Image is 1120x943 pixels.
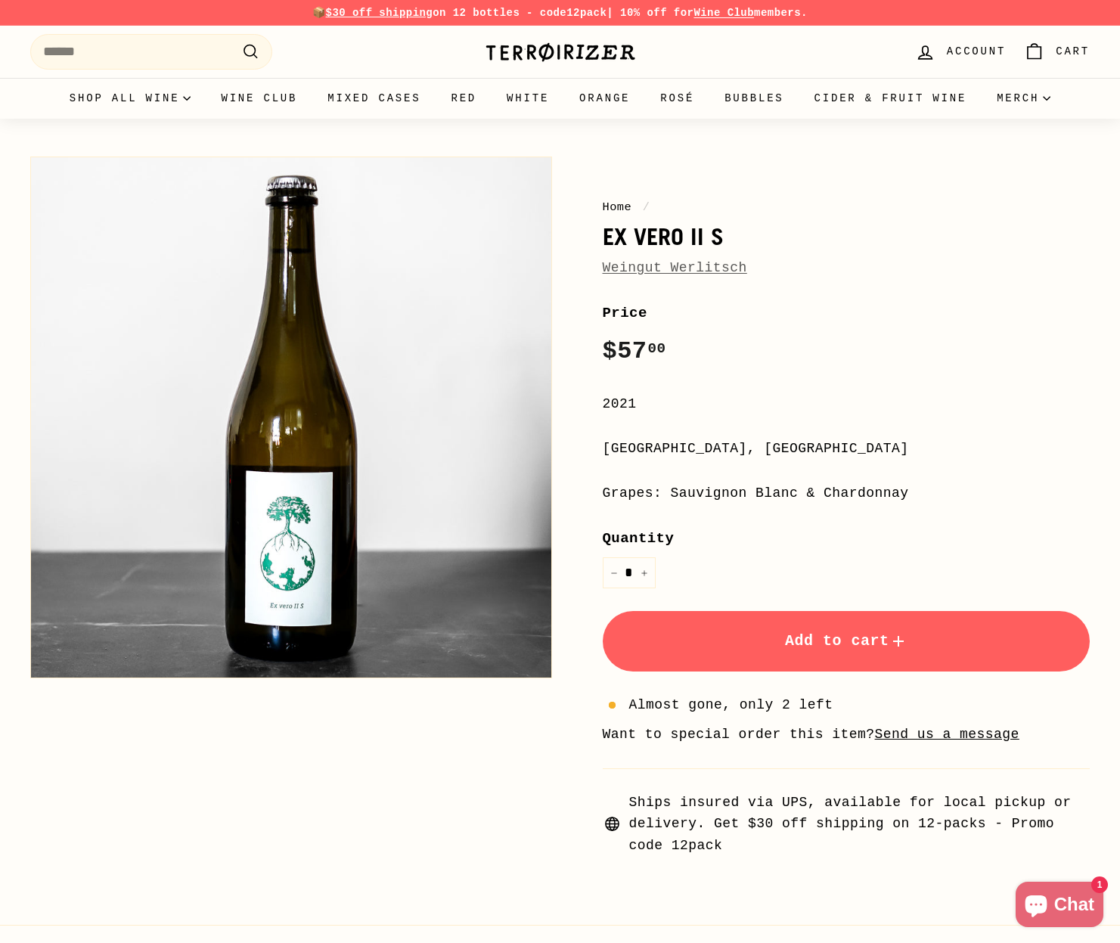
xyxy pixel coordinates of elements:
span: $57 [603,337,666,365]
a: Wine Club [693,7,754,19]
input: quantity [603,557,656,588]
a: Send us a message [875,727,1019,742]
inbox-online-store-chat: Shopify online store chat [1011,882,1108,931]
span: Ships insured via UPS, available for local pickup or delivery. Get $30 off shipping on 12-packs -... [629,792,1091,857]
strong: 12pack [566,7,607,19]
summary: Merch [982,78,1066,119]
button: Increase item quantity by one [633,557,656,588]
label: Quantity [603,527,1091,550]
a: Bubbles [709,78,799,119]
div: Grapes: Sauvignon Blanc & Chardonnay [603,482,1091,504]
nav: breadcrumbs [603,198,1091,216]
a: Cart [1015,29,1099,74]
a: Account [906,29,1015,74]
a: White [492,78,564,119]
span: $30 off shipping [326,7,433,19]
span: Add to cart [785,632,907,650]
span: / [639,200,654,214]
summary: Shop all wine [54,78,206,119]
li: Want to special order this item? [603,724,1091,746]
span: Cart [1056,43,1090,60]
a: Orange [564,78,645,119]
a: Cider & Fruit Wine [799,78,982,119]
a: Red [436,78,492,119]
div: 2021 [603,393,1091,415]
label: Price [603,302,1091,324]
button: Add to cart [603,611,1091,672]
a: Weingut Werlitsch [603,260,747,275]
span: Account [947,43,1006,60]
p: 📦 on 12 bottles - code | 10% off for members. [30,5,1090,21]
button: Reduce item quantity by one [603,557,625,588]
a: Rosé [645,78,709,119]
span: Almost gone, only 2 left [629,694,833,716]
a: Mixed Cases [312,78,436,119]
a: Home [603,200,632,214]
h1: Ex Vero II S [603,224,1091,250]
a: Wine Club [206,78,312,119]
div: [GEOGRAPHIC_DATA], [GEOGRAPHIC_DATA] [603,438,1091,460]
sup: 00 [647,340,665,357]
